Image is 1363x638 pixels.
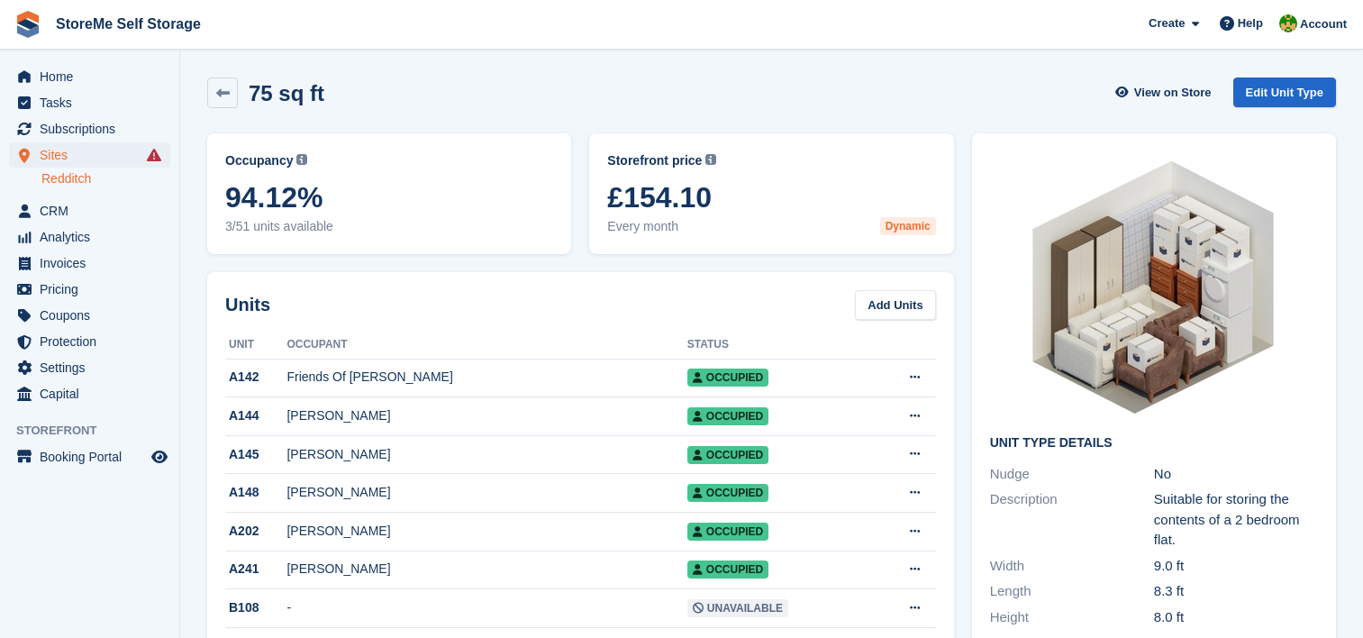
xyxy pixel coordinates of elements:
div: Nudge [990,464,1154,485]
span: £154.10 [607,181,935,214]
div: Friends Of [PERSON_NAME] [286,368,686,387]
span: Occupied [687,369,768,387]
span: Occupied [687,523,768,541]
span: Subscriptions [40,116,148,141]
a: menu [9,224,170,250]
div: Length [990,581,1154,602]
span: Tasks [40,90,148,115]
span: Storefront [16,422,179,440]
a: menu [9,251,170,276]
a: menu [9,355,170,380]
a: menu [9,381,170,406]
div: A144 [225,406,286,425]
img: stora-icon-8386f47178a22dfd0bd8f6a31ec36ba5ce8667c1dd55bd0f319d3a0aa187defe.svg [14,11,41,38]
span: Occupancy [225,151,293,170]
span: Create [1149,14,1185,32]
th: Unit [225,331,286,360]
div: 8.3 ft [1154,581,1318,602]
div: A202 [225,522,286,541]
a: menu [9,90,170,115]
div: A241 [225,560,286,579]
a: menu [9,329,170,354]
span: Occupied [687,446,768,464]
a: menu [9,444,170,469]
img: 75sqft%20web.jpg [1019,151,1289,422]
a: Add Units [855,290,935,320]
span: Settings [40,355,148,380]
a: Edit Unit Type [1233,77,1336,107]
span: Capital [40,381,148,406]
div: [PERSON_NAME] [286,406,686,425]
span: Help [1238,14,1263,32]
span: Pricing [40,277,148,302]
a: menu [9,198,170,223]
div: Width [990,556,1154,577]
span: Booking Portal [40,444,148,469]
img: icon-info-grey-7440780725fd019a000dd9b08b2336e03edf1995a4989e88bcd33f0948082b44.svg [705,154,716,165]
a: Redditch [41,170,170,187]
a: menu [9,303,170,328]
span: Coupons [40,303,148,328]
div: 8.0 ft [1154,607,1318,628]
span: Occupied [687,561,768,579]
h2: 75 sq ft [249,81,324,105]
i: Smart entry sync failures have occurred [147,148,161,162]
span: Every month [607,217,935,236]
div: Dynamic [880,217,936,235]
a: menu [9,64,170,89]
span: Occupied [687,407,768,425]
div: Description [990,489,1154,551]
th: Occupant [286,331,686,360]
h2: Unit Type details [990,436,1318,451]
a: menu [9,116,170,141]
div: A145 [225,445,286,464]
div: B108 [225,598,286,617]
div: [PERSON_NAME] [286,483,686,502]
div: Suitable for storing the contents of a 2 bedroom flat. [1154,489,1318,551]
th: Status [687,331,868,360]
a: View on Store [1113,77,1219,107]
span: 3/51 units available [225,217,553,236]
div: A148 [225,483,286,502]
div: [PERSON_NAME] [286,522,686,541]
div: Height [990,607,1154,628]
a: Preview store [149,446,170,468]
img: StorMe [1279,14,1297,32]
div: A142 [225,368,286,387]
img: icon-info-grey-7440780725fd019a000dd9b08b2336e03edf1995a4989e88bcd33f0948082b44.svg [296,154,307,165]
span: View on Store [1134,84,1212,102]
td: - [286,589,686,628]
a: StoreMe Self Storage [49,9,208,39]
span: Sites [40,142,148,168]
span: Storefront price [607,151,702,170]
div: [PERSON_NAME] [286,445,686,464]
h2: Units [225,291,270,318]
span: Account [1300,15,1347,33]
div: [PERSON_NAME] [286,560,686,579]
span: Unavailable [687,599,788,617]
a: menu [9,277,170,302]
span: Invoices [40,251,148,276]
span: 94.12% [225,181,553,214]
div: 9.0 ft [1154,556,1318,577]
span: Analytics [40,224,148,250]
span: Protection [40,329,148,354]
span: Occupied [687,484,768,502]
span: Home [40,64,148,89]
div: No [1154,464,1318,485]
a: menu [9,142,170,168]
span: CRM [40,198,148,223]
